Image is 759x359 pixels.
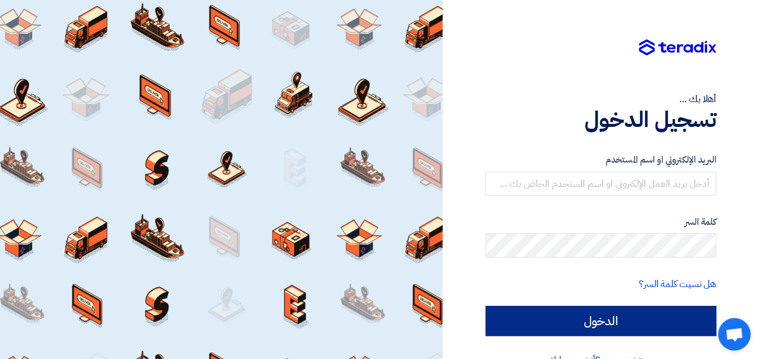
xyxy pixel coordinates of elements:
[639,39,716,56] img: Teradix logo
[485,306,716,336] input: الدخول
[485,153,716,167] label: البريد الإلكتروني او اسم المستخدم
[485,92,716,106] div: أهلا بك ...
[639,277,716,291] a: هل نسيت كلمة السر؟
[485,106,716,133] h1: تسجيل الدخول
[485,215,716,229] label: كلمة السر
[718,318,751,351] div: Open chat
[485,172,716,196] input: أدخل بريد العمل الإلكتروني او اسم المستخدم الخاص بك ...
